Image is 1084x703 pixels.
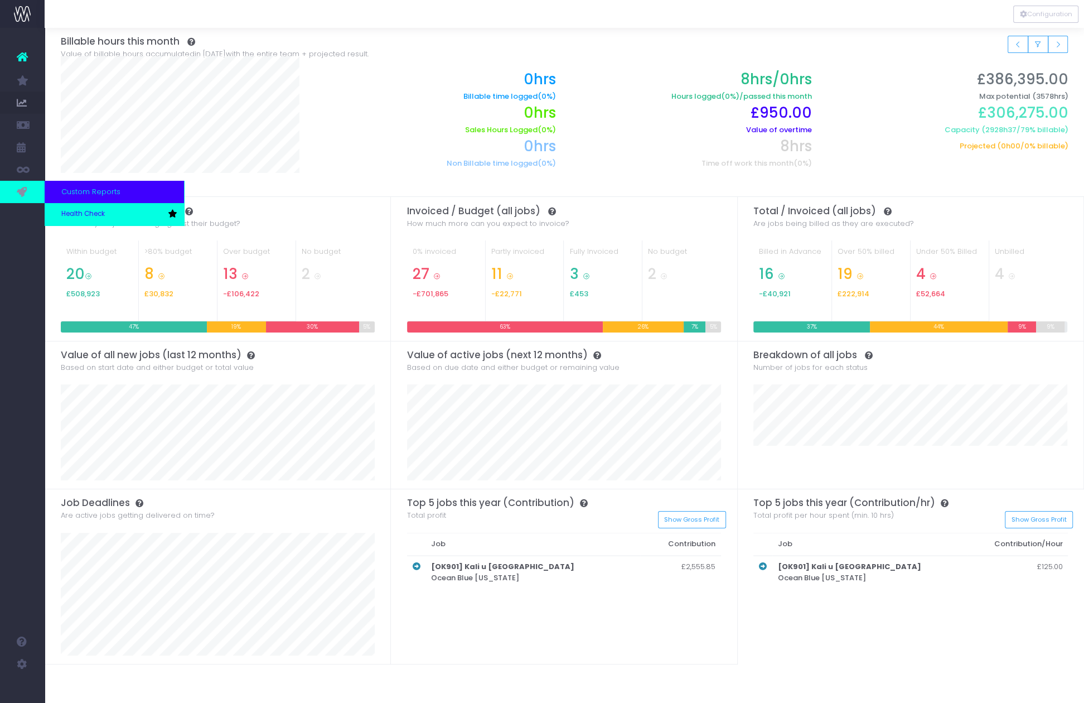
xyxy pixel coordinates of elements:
[317,138,556,155] h2: 0hrs
[302,266,310,283] span: 2
[266,321,359,333] div: 30%
[317,92,556,101] h6: Billable time logged
[573,104,812,122] h2: £950.00
[61,36,1068,47] h3: Billable hours this month
[195,49,226,60] span: in [DATE]
[302,246,369,266] div: No budget
[61,349,375,360] h3: Value of all new jobs (last 12 months)
[753,510,894,521] span: Total profit per hour spent (min. 10 hrs)
[61,321,207,333] div: 47%
[407,510,446,521] span: Total profit
[1020,126,1029,134] span: 79
[538,92,556,101] span: (0%)
[648,246,715,266] div: No budget
[413,290,448,298] span: -£701,865
[223,290,259,298] span: -£106,422
[573,71,812,88] h2: 8hrs/0hrs
[317,159,556,168] h6: Non Billable time logged
[967,556,1068,589] td: £125.00
[1008,321,1036,333] div: 9%
[407,349,721,360] h3: Value of active jobs (next 12 months)
[413,266,429,283] span: 27
[705,321,721,333] div: 5%
[1005,511,1073,528] button: Show Gross Profit
[425,533,640,556] th: Job
[753,218,914,229] span: Are jobs being billed as they are executed?
[407,218,569,229] span: How much more can you expect to invoice?
[995,246,1062,266] div: Unbilled
[317,71,556,88] h2: 0hrs
[407,205,540,216] span: Invoiced / Budget (all jobs)
[995,266,1004,283] span: 4
[144,266,154,283] span: 8
[491,290,522,298] span: -£22,771
[640,533,721,556] th: Contribution
[61,362,254,373] span: Based on start date and either budget or total value
[14,681,31,697] img: images/default_profile_image.png
[772,533,967,556] th: Job
[829,104,1068,122] h2: £306,275.00
[317,104,556,122] h2: 0hrs
[793,159,812,168] span: (0%)
[425,556,640,589] th: Ocean Blue [US_STATE]
[413,246,480,266] div: 0% invoiced
[573,92,812,101] h6: Hours logged /passed this month
[759,290,791,298] span: -£40,921
[573,126,812,134] h6: Value of overtime
[772,556,967,589] th: Ocean Blue [US_STATE]
[573,159,812,168] h6: Time off work this month
[66,246,133,266] div: Within budget
[569,266,578,283] span: 3
[144,246,211,266] div: >80% budget
[407,362,620,373] span: Based on due date and either budget or remaining value
[491,266,502,283] span: 11
[658,511,726,528] button: Show Gross Profit
[573,138,812,155] h2: 8hrs
[753,362,868,373] span: Number of jobs for each status
[829,71,1068,88] h2: £386,395.00
[569,290,588,298] span: £453
[829,126,1068,134] h6: Capacity ( / % billable)
[431,561,574,572] strong: [OK901] Kali u [GEOGRAPHIC_DATA]
[491,246,558,266] div: Partly invoiced
[870,321,1008,333] div: 44%
[66,290,100,298] span: £508,923
[753,349,857,360] span: Breakdown of all jobs
[569,246,636,266] div: Fully Invoiced
[407,497,721,508] h3: Top 5 jobs this year (Contribution)
[223,246,290,266] div: Over budget
[759,246,826,266] div: Billed in Advance
[61,49,369,60] span: Value of billable hours accumulated with the entire team + projected result.
[538,159,556,168] span: (0%)
[829,92,1068,101] h6: Max potential (3578hrs)
[144,290,173,298] span: £30,832
[317,126,556,134] h6: Sales Hours Logged
[985,126,1016,134] span: 2928h37
[648,266,656,283] span: 2
[753,497,1068,508] h3: Top 5 jobs this year (Contribution/hr)
[753,205,876,216] span: Total / Invoiced (all jobs)
[1036,321,1064,333] div: 9%
[967,533,1068,556] th: Contribution/Hour
[829,142,1068,151] h6: Projected ( / % billable)
[753,321,869,333] div: 37%
[684,321,705,333] div: 7%
[359,321,375,333] div: 5%
[916,246,983,266] div: Under 50% Billed
[66,266,85,283] span: 20
[61,186,120,198] span: Custom Reports
[916,290,945,298] span: £52,664
[778,561,921,572] strong: [OK901] Kali u [GEOGRAPHIC_DATA]
[640,556,721,589] td: £2,555.85
[721,92,739,101] span: (0%)
[1000,142,1020,151] span: 0h00
[207,321,266,333] div: 19%
[61,497,375,508] h3: Job Deadlines
[759,266,774,283] span: 16
[45,203,184,225] a: Health Check
[603,321,684,333] div: 26%
[916,266,926,283] span: 4
[61,510,215,521] span: Are active jobs getting delivered on time?
[838,290,869,298] span: £222,914
[838,266,853,283] span: 19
